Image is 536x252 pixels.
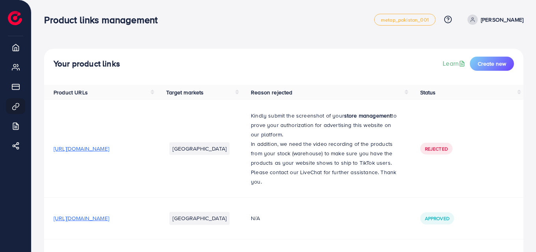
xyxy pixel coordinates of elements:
[420,88,436,96] span: Status
[54,59,120,69] h4: Your product links
[374,14,436,26] a: metap_pakistan_001
[54,145,109,153] span: [URL][DOMAIN_NAME]
[169,212,230,224] li: [GEOGRAPHIC_DATA]
[54,214,109,222] span: [URL][DOMAIN_NAME]
[169,142,230,155] li: [GEOGRAPHIC_DATA]
[478,60,506,68] span: Create new
[443,59,467,68] a: Learn
[251,111,401,139] p: Kindly submit the screenshot of your to prove your authorization for advertising this website on ...
[251,167,401,186] p: Please contact our LiveChat for further assistance. Thank you.
[464,15,523,25] a: [PERSON_NAME]
[251,139,401,167] p: In addition, we need the video recording of the products from your stock (warehouse) to make sure...
[425,215,449,222] span: Approved
[481,15,523,24] p: [PERSON_NAME]
[251,88,292,96] span: Reason rejected
[44,14,164,26] h3: Product links management
[251,214,260,222] span: N/A
[470,57,514,71] button: Create new
[344,112,392,120] strong: store management
[503,217,530,246] iframe: Chat
[425,145,448,152] span: Rejected
[381,17,429,22] span: metap_pakistan_001
[166,88,204,96] span: Target markets
[8,11,22,25] img: logo
[54,88,88,96] span: Product URLs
